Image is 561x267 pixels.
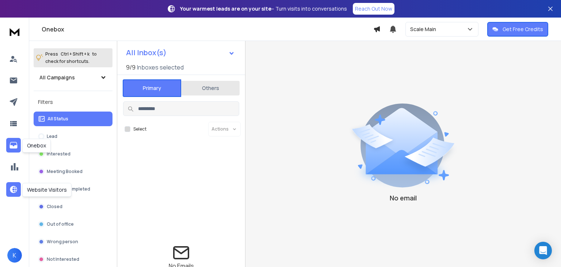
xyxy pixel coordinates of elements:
h3: Inboxes selected [137,63,184,72]
button: Wrong person [34,234,112,249]
p: Wrong person [47,239,78,245]
button: Primary [123,79,181,97]
p: Press to check for shortcuts. [45,50,97,65]
div: Open Intercom Messenger [534,242,552,259]
p: Out of office [47,221,74,227]
button: K [7,248,22,263]
a: Reach Out Now [353,3,394,15]
label: Select [133,126,146,132]
p: Lead [47,133,57,139]
p: All Status [47,116,68,122]
img: logo [7,25,22,38]
p: Scale Main [410,26,439,33]
button: Meeting Booked [34,164,112,179]
p: Interested [47,151,70,157]
button: All Inbox(s) [120,45,241,60]
div: Website Visitors [22,183,72,197]
button: Lead [34,129,112,144]
button: Out of office [34,217,112,232]
button: Not Interested [34,252,112,267]
p: Reach Out Now [355,5,392,12]
button: Meeting Completed [34,182,112,196]
h1: All Inbox(s) [126,49,167,56]
p: – Turn visits into conversations [180,5,347,12]
button: Closed [34,199,112,214]
h1: Onebox [42,25,373,34]
button: Interested [34,147,112,161]
div: Onebox [22,139,51,153]
button: Others [181,80,240,96]
p: Get Free Credits [503,26,543,33]
p: Closed [47,204,62,210]
strong: Your warmest leads are on your site [180,5,271,12]
span: Ctrl + Shift + k [60,50,91,58]
p: No email [390,193,417,203]
p: Meeting Booked [47,169,83,174]
h1: All Campaigns [39,74,75,81]
h3: Filters [34,97,112,107]
p: Not Interested [47,256,79,262]
button: All Campaigns [34,70,112,85]
button: Get Free Credits [487,22,548,37]
button: All Status [34,112,112,126]
span: 9 / 9 [126,63,136,72]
